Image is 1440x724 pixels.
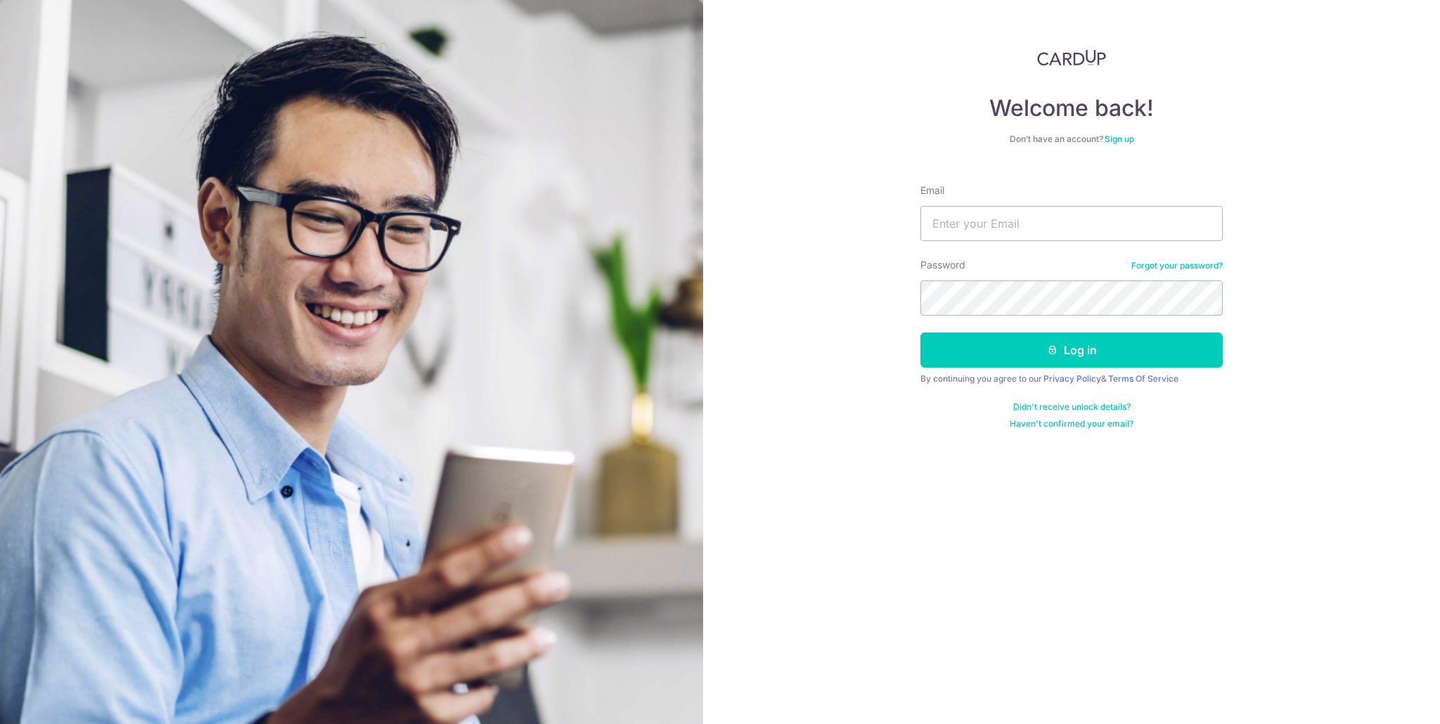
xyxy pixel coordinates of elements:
a: Terms Of Service [1108,373,1178,384]
div: Don’t have an account? [920,134,1223,145]
a: Privacy Policy [1043,373,1101,384]
button: Log in [920,332,1223,368]
div: By continuing you agree to our & [920,373,1223,384]
label: Password [920,258,965,272]
label: Email [920,183,944,198]
a: Didn't receive unlock details? [1013,401,1131,413]
a: Haven't confirmed your email? [1010,418,1133,429]
a: Forgot your password? [1131,260,1223,271]
a: Sign up [1105,134,1134,144]
input: Enter your Email [920,206,1223,241]
h4: Welcome back! [920,94,1223,122]
img: CardUp Logo [1037,49,1106,66]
